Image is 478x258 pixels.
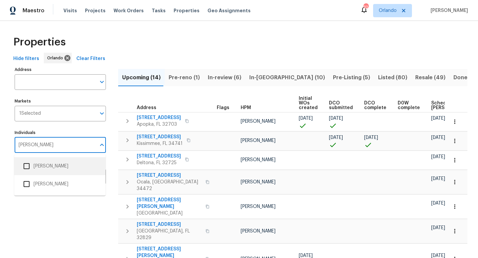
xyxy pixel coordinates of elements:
label: Individuals [15,131,106,135]
div: 32 [363,4,368,11]
span: [DATE] [299,116,313,121]
span: [DATE] [431,226,445,230]
span: Kissimmee, FL 34741 [137,140,183,147]
span: Work Orders [114,7,144,14]
span: [DATE] [431,176,445,181]
span: [STREET_ADDRESS][PERSON_NAME] [137,197,201,210]
span: [GEOGRAPHIC_DATA] [137,210,201,217]
span: [DATE] [431,135,445,140]
span: Visits [63,7,77,14]
span: [DATE] [329,116,343,121]
span: Clear Filters [76,55,105,63]
button: Clear Filters [74,53,108,65]
span: [PERSON_NAME] [241,180,276,184]
span: Address [137,105,156,110]
span: Geo Assignments [207,7,251,14]
span: [DATE] [329,135,343,140]
span: Hide filters [13,55,39,63]
span: [STREET_ADDRESS] [137,172,201,179]
span: In-review (6) [208,73,241,82]
span: Deltona, FL 32725 [137,160,181,166]
button: Close [97,140,107,150]
span: Pre-reno (1) [169,73,200,82]
span: [DATE] [431,155,445,159]
span: Listed (80) [378,73,407,82]
span: Initial WOs created [299,96,318,110]
li: [PERSON_NAME] [20,159,100,173]
span: HPM [241,105,251,110]
span: [STREET_ADDRESS] [137,221,201,228]
span: Properties [174,7,199,14]
span: Ocala, [GEOGRAPHIC_DATA] 34472 [137,179,201,192]
span: Orlando [379,7,397,14]
span: DCO submitted [329,101,353,110]
span: Maestro [23,7,44,14]
span: [DATE] [299,253,313,258]
span: [STREET_ADDRESS] [137,134,183,140]
span: [DATE] [431,116,445,121]
span: [PERSON_NAME] [241,138,276,143]
span: Tasks [152,8,166,13]
span: 1 Selected [19,111,41,116]
button: Hide filters [11,53,42,65]
span: [DATE] [364,135,378,140]
div: Orlando [44,53,72,63]
span: D0W complete [398,101,420,110]
span: DCO complete [364,101,386,110]
span: Properties [13,39,66,45]
span: Apopka, FL 32703 [137,121,181,128]
span: Scheduled [PERSON_NAME] [431,101,469,110]
span: Resale (49) [415,73,445,82]
label: Markets [15,99,106,103]
span: Orlando [47,55,66,61]
span: [PERSON_NAME] [241,158,276,162]
span: Upcoming (14) [122,73,161,82]
span: [STREET_ADDRESS] [137,153,181,160]
span: Pre-Listing (5) [333,73,370,82]
label: Address [15,68,106,72]
span: [DATE] [431,253,445,258]
span: [PERSON_NAME] [241,229,276,233]
span: Flags [217,105,229,110]
span: [STREET_ADDRESS] [137,114,181,121]
span: [PERSON_NAME] [241,119,276,124]
input: Search ... [15,137,96,153]
span: In-[GEOGRAPHIC_DATA] (10) [249,73,325,82]
button: Open [97,77,107,87]
button: Open [97,109,107,118]
span: [GEOGRAPHIC_DATA], FL 32829 [137,228,201,241]
span: [DATE] [431,201,445,206]
span: [PERSON_NAME] [428,7,468,14]
li: [PERSON_NAME] [20,177,100,191]
span: Projects [85,7,106,14]
span: [PERSON_NAME] [241,204,276,209]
